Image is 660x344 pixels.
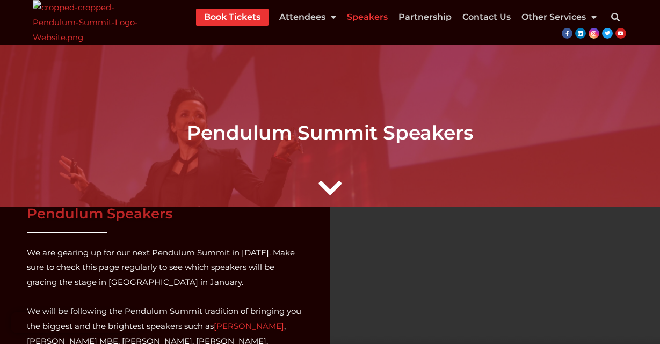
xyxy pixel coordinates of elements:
[214,321,284,331] a: [PERSON_NAME]
[204,9,260,26] a: Book Tickets
[279,9,336,26] a: Attendees
[462,9,511,26] a: Contact Us
[11,312,140,333] iframe: Brevo live chat
[27,245,303,290] p: We are gearing up for our next Pendulum Summit in [DATE]. Make sure to check this page regularly ...
[196,9,597,26] nav: Menu
[521,9,597,26] a: Other Services
[347,9,388,26] a: Speakers
[398,9,452,26] a: Partnership
[605,6,626,28] div: Search
[27,207,303,221] h3: Pendulum Speakers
